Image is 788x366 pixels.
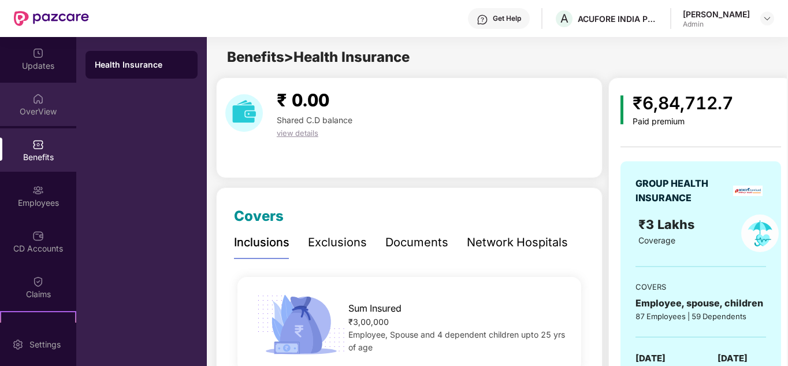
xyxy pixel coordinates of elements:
span: [DATE] [635,352,666,365]
span: Shared C.D balance [277,115,352,125]
img: svg+xml;base64,PHN2ZyBpZD0iRHJvcGRvd24tMzJ4MzIiIHhtbG5zPSJodHRwOi8vd3d3LnczLm9yZy8yMDAwL3N2ZyIgd2... [763,14,772,23]
div: Settings [26,339,64,350]
div: Exclusions [308,234,367,252]
img: svg+xml;base64,PHN2ZyBpZD0iQ0RfQWNjb3VudHMiIGRhdGEtbmFtZT0iQ0QgQWNjb3VudHMiIHhtbG5zPSJodHRwOi8vd3... [32,230,44,242]
div: Paid premium [633,117,733,127]
div: Inclusions [234,234,289,252]
span: view details [277,128,318,138]
span: Employee, Spouse and 4 dependent children upto 25 yrs of age [348,330,565,352]
div: Health Insurance [95,59,188,71]
img: svg+xml;base64,PHN2ZyBpZD0iRW1wbG95ZWVzIiB4bWxucz0iaHR0cDovL3d3dy53My5vcmcvMjAwMC9zdmciIHdpZHRoPS... [32,184,44,196]
span: Coverage [638,235,675,245]
div: Get Help [493,14,521,23]
span: ₹3 Lakhs [638,217,698,232]
span: A [560,12,568,25]
div: Admin [683,20,750,29]
span: ₹ 0.00 [277,90,329,110]
img: New Pazcare Logo [14,11,89,26]
div: COVERS [635,281,766,293]
img: insurerLogo [733,186,763,196]
img: icon [253,291,349,358]
img: svg+xml;base64,PHN2ZyBpZD0iSGVscC0zMngzMiIgeG1sbnM9Imh0dHA6Ly93d3cudzMub3JnLzIwMDAvc3ZnIiB3aWR0aD... [477,14,488,25]
img: svg+xml;base64,PHN2ZyB4bWxucz0iaHR0cDovL3d3dy53My5vcmcvMjAwMC9zdmciIHdpZHRoPSIyMSIgaGVpZ2h0PSIyMC... [32,321,44,333]
div: 87 Employees | 59 Dependents [635,310,766,322]
img: svg+xml;base64,PHN2ZyBpZD0iVXBkYXRlZCIgeG1sbnM9Imh0dHA6Ly93d3cudzMub3JnLzIwMDAvc3ZnIiB3aWR0aD0iMj... [32,47,44,59]
div: [PERSON_NAME] [683,9,750,20]
div: Network Hospitals [467,234,568,252]
img: icon [620,95,623,124]
div: ₹6,84,712.7 [633,90,733,117]
img: policyIcon [741,215,779,252]
span: Benefits > Health Insurance [227,49,410,65]
div: ACUFORE INDIA PRIVATE LIMITED [578,13,659,24]
img: svg+xml;base64,PHN2ZyBpZD0iU2V0dGluZy0yMHgyMCIgeG1sbnM9Imh0dHA6Ly93d3cudzMub3JnLzIwMDAvc3ZnIiB3aW... [12,339,24,350]
span: Sum Insured [348,301,402,316]
img: svg+xml;base64,PHN2ZyBpZD0iQ2xhaW0iIHhtbG5zPSJodHRwOi8vd3d3LnczLm9yZy8yMDAwL3N2ZyIgd2lkdGg9IjIwIi... [32,276,44,287]
img: download [225,94,263,132]
div: ₹3,00,000 [348,316,566,328]
span: [DATE] [718,352,748,365]
img: svg+xml;base64,PHN2ZyBpZD0iQmVuZWZpdHMiIHhtbG5zPSJodHRwOi8vd3d3LnczLm9yZy8yMDAwL3N2ZyIgd2lkdGg9Ij... [32,139,44,150]
div: Documents [385,234,448,252]
div: Employee, spouse, children [635,296,766,310]
img: svg+xml;base64,PHN2ZyBpZD0iSG9tZSIgeG1sbnM9Imh0dHA6Ly93d3cudzMub3JnLzIwMDAvc3ZnIiB3aWR0aD0iMjAiIG... [32,93,44,105]
div: GROUP HEALTH INSURANCE [635,176,729,205]
span: Covers [234,208,284,224]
